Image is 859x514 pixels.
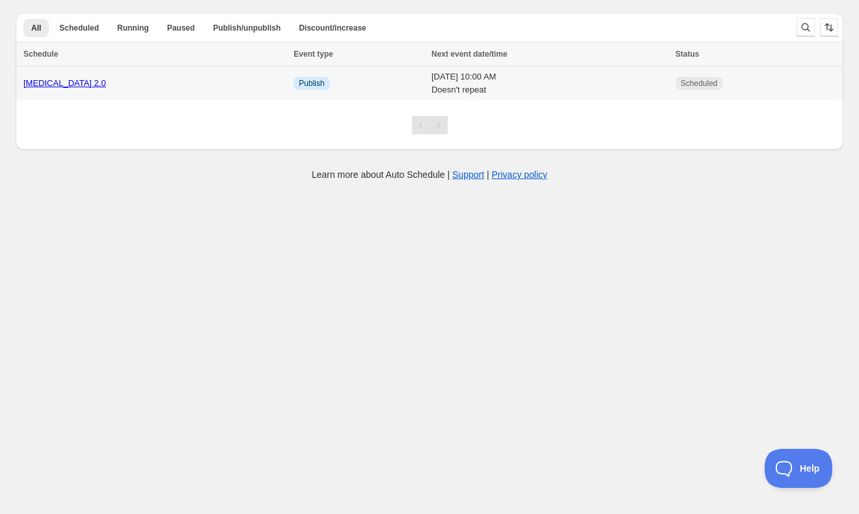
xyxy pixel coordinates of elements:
span: Running [117,23,149,33]
button: Sort the results [820,18,838,36]
span: Status [675,50,700,59]
nav: Pagination [412,116,448,134]
span: Publish [299,78,324,89]
span: Paused [167,23,195,33]
span: Scheduled [59,23,99,33]
span: Event type [293,50,333,59]
span: Schedule [23,50,58,59]
a: [MEDICAL_DATA] 2.0 [23,78,106,88]
button: Search and filter results [797,18,815,36]
a: Support [452,169,484,180]
span: Next event date/time [431,50,508,59]
span: All [31,23,41,33]
iframe: Toggle Customer Support [765,449,833,488]
span: Scheduled [681,78,718,89]
p: Learn more about Auto Schedule | | [312,168,547,181]
td: [DATE] 10:00 AM Doesn't repeat [428,66,672,101]
span: Discount/increase [299,23,366,33]
a: Privacy policy [492,169,548,180]
span: Publish/unpublish [213,23,280,33]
